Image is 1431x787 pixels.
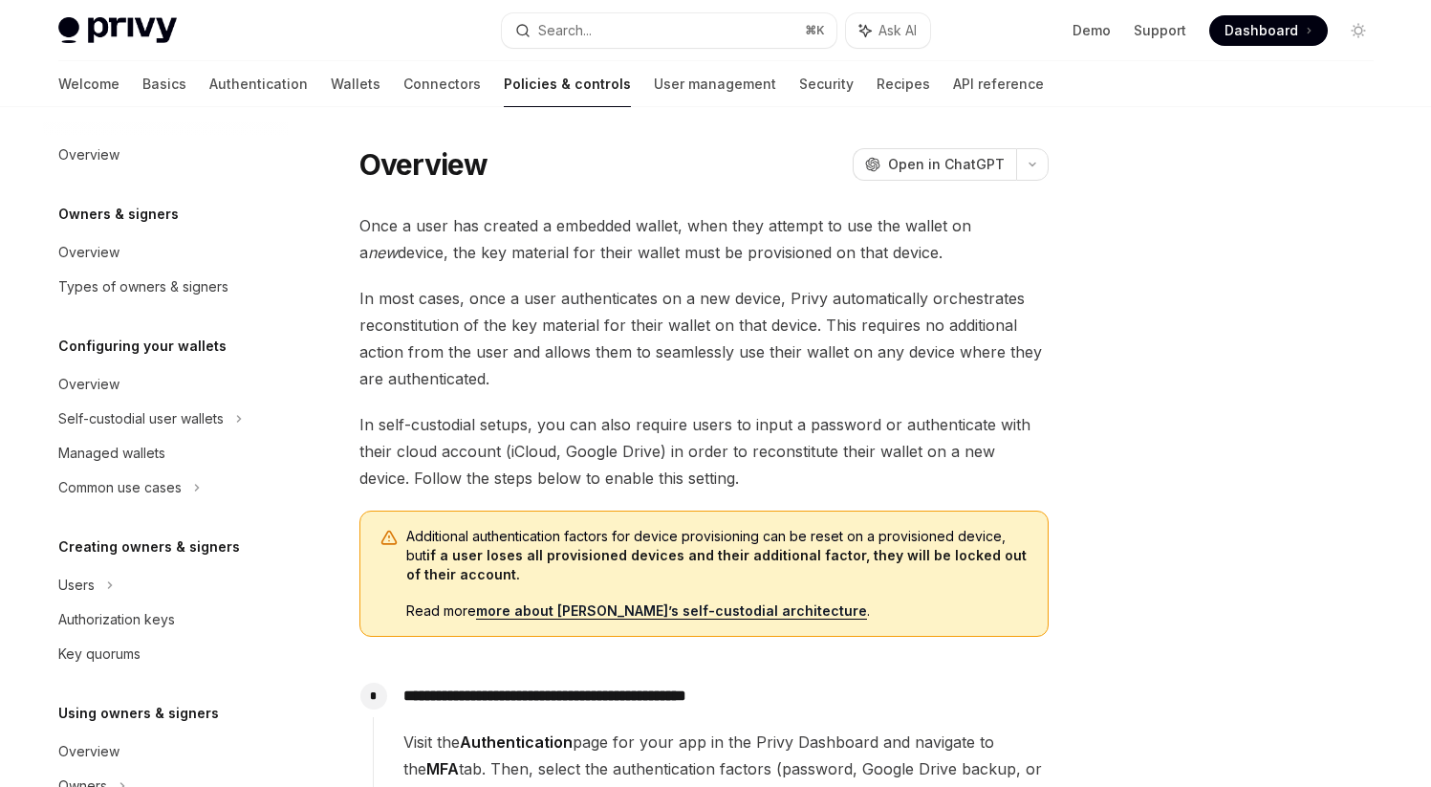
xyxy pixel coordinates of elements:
span: Dashboard [1225,21,1298,40]
span: ⌘ K [805,23,825,38]
a: Types of owners & signers [43,270,288,304]
div: Self-custodial user wallets [58,407,224,430]
h5: Owners & signers [58,203,179,226]
a: more about [PERSON_NAME]’s self-custodial architecture [476,602,867,620]
svg: Warning [379,529,399,548]
button: Ask AI [846,13,930,48]
div: Managed wallets [58,442,165,465]
h5: Configuring your wallets [58,335,227,358]
h1: Overview [359,147,488,182]
a: API reference [953,61,1044,107]
span: Once a user has created a embedded wallet, when they attempt to use the wallet on a device, the k... [359,212,1049,266]
img: light logo [58,17,177,44]
div: Authorization keys [58,608,175,631]
a: Recipes [877,61,930,107]
h5: Using owners & signers [58,702,219,725]
strong: MFA [426,759,459,778]
h5: Creating owners & signers [58,536,240,558]
em: new [368,243,398,262]
span: In self-custodial setups, you can also require users to input a password or authenticate with the... [359,411,1049,492]
div: Key quorums [58,643,141,666]
span: Open in ChatGPT [888,155,1005,174]
a: User management [654,61,776,107]
a: Overview [43,138,288,172]
span: Read more . [406,601,1029,621]
div: Overview [58,373,119,396]
span: Additional authentication factors for device provisioning can be reset on a provisioned device, but [406,527,1029,584]
strong: if a user loses all provisioned devices and their additional factor, they will be locked out of t... [406,547,1027,582]
a: Managed wallets [43,436,288,470]
a: Overview [43,734,288,769]
a: Welcome [58,61,119,107]
a: Key quorums [43,637,288,671]
div: Types of owners & signers [58,275,228,298]
a: Dashboard [1209,15,1328,46]
a: Support [1134,21,1186,40]
button: Open in ChatGPT [853,148,1016,181]
button: Search...⌘K [502,13,836,48]
a: Overview [43,235,288,270]
div: Search... [538,19,592,42]
div: Common use cases [58,476,182,499]
a: Policies & controls [504,61,631,107]
strong: Authentication [460,732,573,752]
div: Users [58,574,95,597]
a: Security [799,61,854,107]
a: Authentication [209,61,308,107]
div: Overview [58,241,119,264]
a: Basics [142,61,186,107]
a: Overview [43,367,288,402]
a: Wallets [331,61,380,107]
a: Authorization keys [43,602,288,637]
div: Overview [58,740,119,763]
a: Connectors [403,61,481,107]
span: Ask AI [878,21,917,40]
button: Toggle dark mode [1343,15,1374,46]
div: Overview [58,143,119,166]
a: Demo [1073,21,1111,40]
span: In most cases, once a user authenticates on a new device, Privy automatically orchestrates recons... [359,285,1049,392]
